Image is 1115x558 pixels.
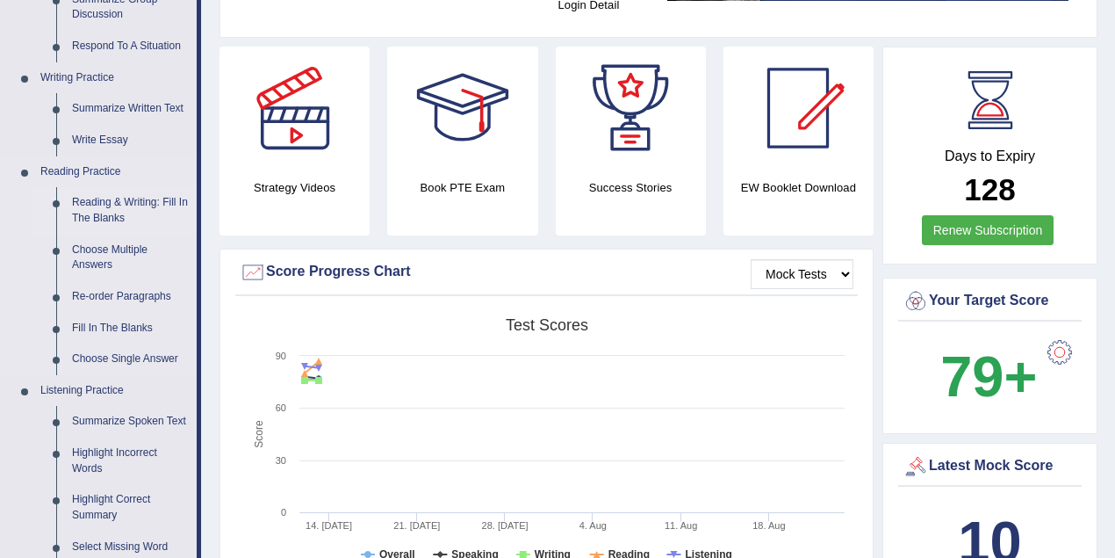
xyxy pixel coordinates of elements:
text: 60 [276,402,286,413]
div: Score Progress Chart [240,259,853,286]
h4: Success Stories [556,178,706,197]
tspan: 11. Aug [665,520,697,531]
text: 0 [281,507,286,518]
h4: Strategy Videos [219,178,370,197]
tspan: 21. [DATE] [393,520,440,531]
text: 90 [276,351,286,361]
a: Renew Subscription [922,215,1054,245]
h4: Days to Expiry [903,149,1077,164]
h4: Book PTE Exam [387,178,537,197]
a: Reading Practice [32,156,197,188]
tspan: 28. [DATE] [482,520,529,531]
a: Highlight Incorrect Words [64,438,197,484]
tspan: Score [253,420,265,448]
a: Listening Practice [32,375,197,407]
div: Latest Mock Score [903,453,1077,480]
tspan: 14. [DATE] [306,520,352,531]
a: Summarize Spoken Text [64,406,197,438]
a: Summarize Written Text [64,93,197,125]
tspan: 18. Aug [752,520,785,531]
a: Respond To A Situation [64,31,197,62]
b: 79+ [940,344,1037,409]
a: Writing Practice [32,62,197,94]
tspan: 4. Aug [579,520,607,531]
a: Choose Multiple Answers [64,235,197,281]
h4: EW Booklet Download [723,178,874,197]
a: Choose Single Answer [64,344,197,375]
b: 128 [964,172,1015,207]
a: Write Essay [64,125,197,156]
tspan: Test scores [506,316,588,334]
a: Reading & Writing: Fill In The Blanks [64,187,197,234]
a: Highlight Correct Summary [64,484,197,531]
a: Fill In The Blanks [64,313,197,344]
div: Your Target Score [903,288,1077,315]
text: 30 [276,455,286,466]
a: Re-order Paragraphs [64,281,197,313]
